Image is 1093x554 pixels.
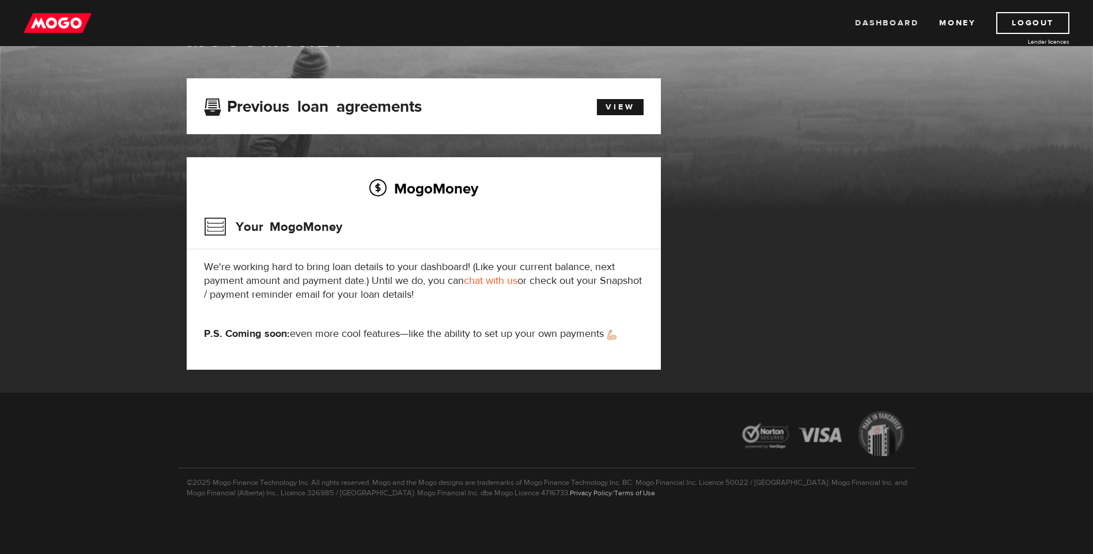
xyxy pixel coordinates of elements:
img: mogo_logo-11ee424be714fa7cbb0f0f49df9e16ec.png [24,12,92,34]
a: Dashboard [855,12,918,34]
a: Lender licences [983,37,1069,46]
a: Terms of Use [614,488,655,498]
h2: MogoMoney [204,176,644,200]
img: strong arm emoji [607,330,617,340]
p: ©2025 Mogo Finance Technology Inc. All rights reserved. Mogo and the Mogo designs are trademarks ... [178,468,916,498]
strong: P.S. Coming soon: [204,327,290,340]
img: legal-icons-92a2ffecb4d32d839781d1b4e4802d7b.png [731,403,916,468]
a: Money [939,12,975,34]
h3: Your MogoMoney [204,212,342,242]
p: We're working hard to bring loan details to your dashboard! (Like your current balance, next paym... [204,260,644,302]
a: chat with us [464,274,517,287]
h3: Previous loan agreements [204,97,422,112]
p: even more cool features—like the ability to set up your own payments [204,327,644,341]
a: View [597,99,644,115]
a: Privacy Policy [570,488,612,498]
a: Logout [996,12,1069,34]
h1: MogoMoney [187,28,907,52]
